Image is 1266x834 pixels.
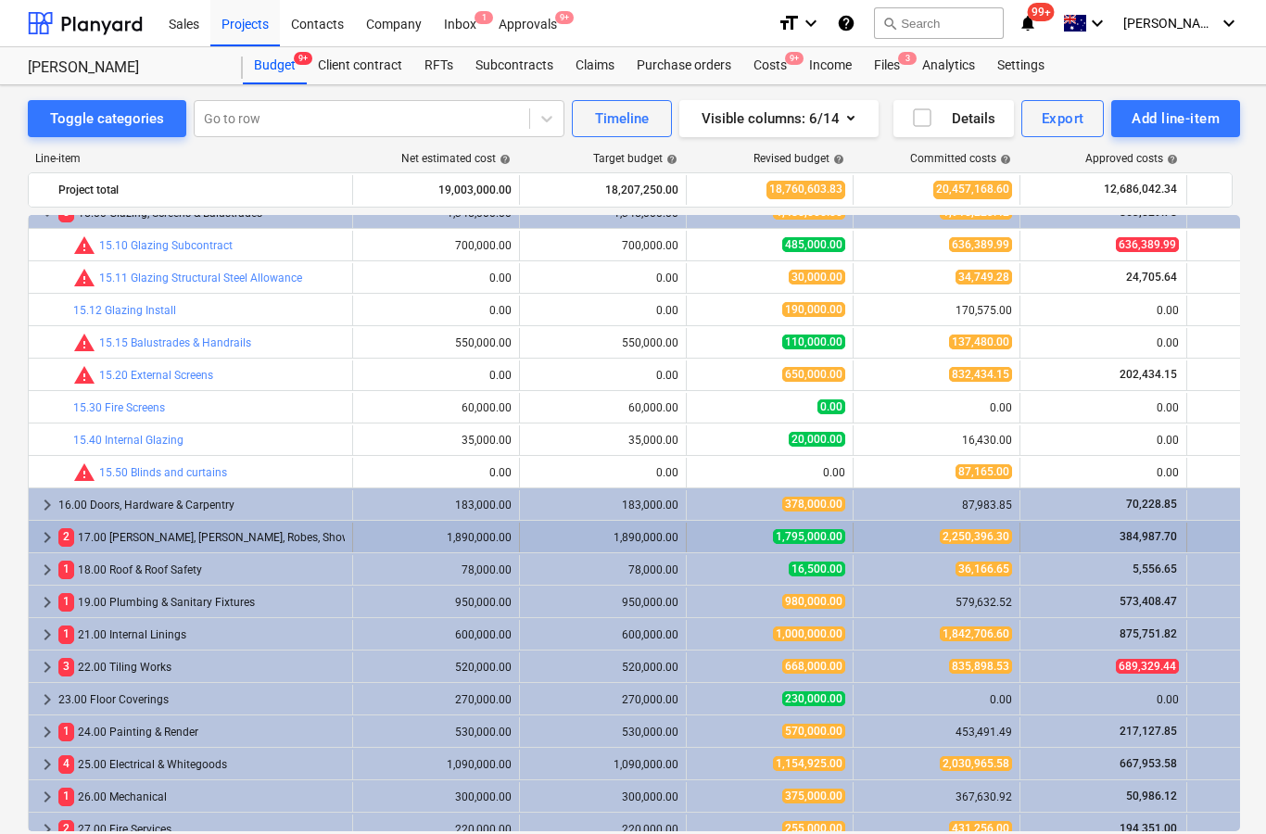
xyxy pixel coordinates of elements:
div: 550,000.00 [527,336,678,349]
span: 87,165.00 [956,464,1012,479]
div: 183,000.00 [361,499,512,512]
span: 1 [58,788,74,805]
button: Search [874,7,1004,39]
div: 0.00 [1028,304,1179,317]
div: 1,090,000.00 [361,758,512,771]
span: 375,000.00 [782,789,845,803]
div: 0.00 [1028,693,1179,706]
div: Claims [564,47,626,84]
span: 24,705.64 [1124,271,1179,284]
a: Budget9+ [243,47,307,84]
span: 384,987.70 [1118,530,1179,543]
div: 24.00 Painting & Render [58,717,345,747]
div: 0.00 [861,693,1012,706]
div: 35,000.00 [361,434,512,447]
div: Approved costs [1085,152,1178,165]
button: Toggle categories [28,100,186,137]
a: Costs9+ [742,47,798,84]
div: 367,630.92 [861,790,1012,803]
div: 1,090,000.00 [527,758,678,771]
div: 19.00 Plumbing & Sanitary Fixtures [58,588,345,617]
i: keyboard_arrow_down [1086,12,1108,34]
div: 26.00 Mechanical [58,782,345,812]
span: 5,556.65 [1131,562,1179,575]
span: help [829,154,844,165]
div: 300,000.00 [527,790,678,803]
span: 1,842,706.60 [940,626,1012,641]
span: 2,030,965.58 [940,756,1012,771]
span: help [663,154,677,165]
div: 60,000.00 [527,401,678,414]
span: 485,000.00 [782,237,845,252]
span: 20,000.00 [789,432,845,447]
a: Income [798,47,863,84]
div: 520,000.00 [527,661,678,674]
div: Timeline [595,107,649,131]
div: Line-item [28,152,352,165]
div: 600,000.00 [527,628,678,641]
div: 78,000.00 [527,563,678,576]
span: 1 [475,11,493,24]
span: help [1163,154,1178,165]
span: Committed costs exceed revised budget [73,234,95,257]
span: keyboard_arrow_right [36,721,58,743]
div: Committed costs [910,152,1011,165]
span: keyboard_arrow_right [36,786,58,808]
span: 636,389.99 [1116,237,1179,252]
span: 1 [58,593,74,611]
div: 453,491.49 [861,726,1012,739]
div: 18.00 Roof & Roof Safety [58,555,345,585]
div: Chat Widget [1173,745,1266,834]
a: Purchase orders [626,47,742,84]
span: 875,751.82 [1118,627,1179,640]
div: 0.00 [1028,434,1179,447]
button: Export [1021,100,1105,137]
span: 1 [58,723,74,740]
span: 202,434.15 [1118,368,1179,381]
div: 0.00 [527,304,678,317]
a: Analytics [911,47,986,84]
div: Target budget [593,152,677,165]
a: RFTs [413,47,464,84]
div: 0.00 [527,466,678,479]
div: 19,003,000.00 [361,175,512,205]
i: format_size [778,12,800,34]
span: 1,795,000.00 [773,529,845,544]
span: help [496,154,511,165]
div: 700,000.00 [527,239,678,252]
div: 0.00 [1028,466,1179,479]
span: 2,250,396.30 [940,529,1012,544]
span: keyboard_arrow_right [36,591,58,613]
div: 17.00 [PERSON_NAME], [PERSON_NAME], Robes, Showerscreens & Mirrors [58,523,345,552]
a: Subcontracts [464,47,564,84]
span: Committed costs exceed revised budget [73,332,95,354]
div: 950,000.00 [361,596,512,609]
span: keyboard_arrow_right [36,656,58,678]
span: 3 [58,658,74,676]
div: 300,000.00 [361,790,512,803]
div: Revised budget [753,152,844,165]
button: Add line-item [1111,100,1240,137]
span: keyboard_arrow_right [36,753,58,776]
span: keyboard_arrow_right [36,624,58,646]
a: 15.40 Internal Glazing [73,434,184,447]
a: 15.12 Glazing Install [73,304,176,317]
div: 520,000.00 [361,661,512,674]
a: Client contract [307,47,413,84]
div: Export [1042,107,1084,131]
span: 1 [58,625,74,643]
div: 1,890,000.00 [361,531,512,544]
div: 270,000.00 [361,693,512,706]
div: 60,000.00 [361,401,512,414]
div: 78,000.00 [361,563,512,576]
div: 0.00 [527,272,678,284]
span: Committed costs exceed revised budget [73,267,95,289]
a: 15.15 Balustrades & Handrails [99,336,251,349]
a: Files3 [863,47,911,84]
span: 99+ [1028,3,1055,21]
div: 35,000.00 [527,434,678,447]
div: 0.00 [861,401,1012,414]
